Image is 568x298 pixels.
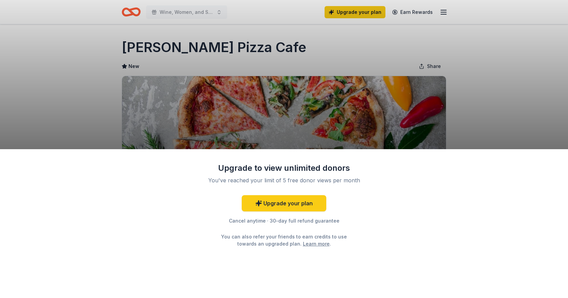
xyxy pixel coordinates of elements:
[242,195,326,211] a: Upgrade your plan
[196,217,372,225] div: Cancel anytime · 30-day full refund guarantee
[303,240,330,247] a: Learn more
[196,163,372,174] div: Upgrade to view unlimited donors
[204,176,364,184] div: You've reached your limit of 5 free donor views per month
[215,233,353,247] div: You can also refer your friends to earn credits to use towards an upgraded plan. .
